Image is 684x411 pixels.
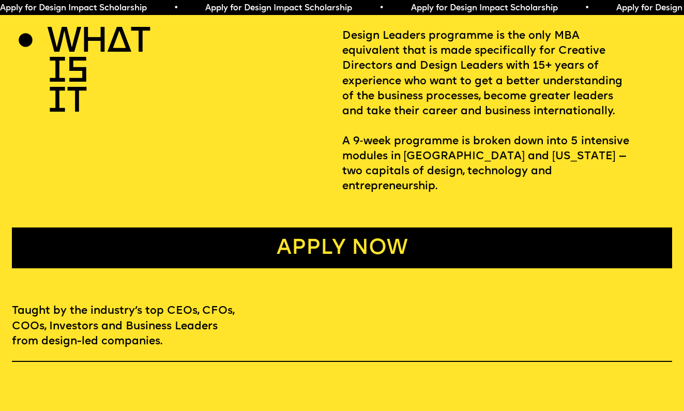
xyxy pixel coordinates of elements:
p: Taught by the industry’s top CEOs, CFOs, COOs, Investors and Business Leaders from design-led com... [12,303,238,348]
span: • [162,4,166,12]
a: Apply now [12,227,672,268]
h2: WHAT IS IT [47,28,102,118]
p: Design Leaders programme is the only MBA equivalent that is made specifically for Creative Direct... [342,28,673,194]
span: • [368,4,372,12]
span: • [573,4,577,12]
